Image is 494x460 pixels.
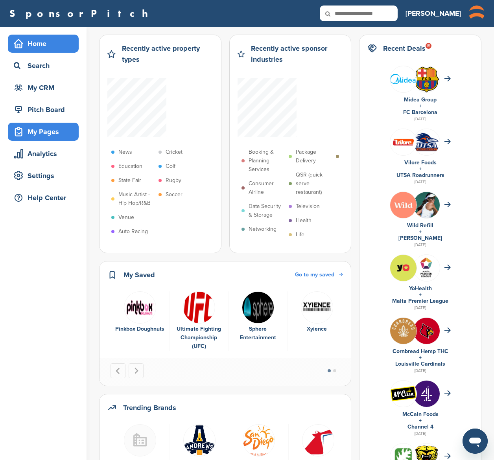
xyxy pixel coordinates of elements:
div: 2 of 6 [170,291,229,351]
a: + [419,291,422,298]
a: + [419,103,422,109]
p: Life [296,230,304,239]
a: Pitch Board [8,101,79,119]
p: Television [296,202,320,211]
span: Go to my saved [295,271,334,278]
a: My Pages [8,123,79,141]
div: 1 of 6 [111,291,170,351]
button: Next slide [129,363,144,378]
a: SponsorPitch [9,8,153,18]
div: Search [12,59,79,73]
ul: Select a slide to show [321,368,343,374]
h2: Recent Deals [383,43,426,54]
h2: Recently active property types [122,43,213,65]
div: [DATE] [367,430,473,437]
a: Midea Group [404,96,437,103]
p: Golf [166,162,175,171]
h2: Recently active sponsor industries [251,43,343,65]
div: Sphere Entertainment [232,325,283,342]
a: Help Center [8,189,79,207]
button: Go to last slide [111,363,125,378]
p: Rugby [166,176,181,185]
p: Soccer [166,190,182,199]
p: Auto Racing [118,227,148,236]
a: 10sryijo 400x400 [293,424,344,456]
div: 4 of 6 [288,291,347,351]
p: Property & Casualty [343,148,379,165]
img: 525644331 17898828333253369 2166898335964047711 n [390,255,417,281]
a: + [419,417,422,424]
div: Pitch Board [12,103,79,117]
a: Buildingmissing [114,424,166,456]
h2: My Saved [124,269,155,280]
img: Ophy wkc 400x400 [413,318,440,344]
div: [DATE] [367,116,473,123]
img: Buildingmissing [124,424,156,456]
p: Booking & Planning Services [249,148,285,174]
div: My CRM [12,81,79,95]
img: Open uri20141112 64162 1eu47ya?1415809040 [413,131,440,153]
a: Pbox Pinkbox Doughnuts [114,291,165,334]
a: 125 [233,424,284,456]
img: Xmy2hx9i 400x400 [390,192,417,218]
img: Pbox [124,291,156,324]
p: Data Security & Storage [249,202,285,219]
img: 125 [243,424,275,456]
a: + [419,228,422,235]
a: Cornbread Hemp THC [393,348,448,355]
div: [DATE] [367,178,473,186]
button: Go to page 2 [333,369,336,372]
div: Pinkbox Doughnuts [114,325,165,333]
a: Vilore Foods [404,159,437,166]
a: [PERSON_NAME] [406,5,461,22]
a: + [419,166,422,172]
img: 200px midea.svg [390,74,417,84]
img: Open uri20141112 50798 1gyzy02 [390,386,417,401]
img: Sphere [242,291,274,324]
img: 10sryijo 400x400 [302,424,334,456]
div: Home [12,37,79,51]
button: Go to page 1 [328,369,331,372]
iframe: Button to launch messaging window [463,429,488,454]
a: McCain Foods [402,411,439,418]
div: Settings [12,169,79,183]
p: News [118,148,132,156]
a: Wild Refill [407,222,433,229]
img: Group 244 [413,255,440,281]
div: 15 [426,43,431,49]
p: Music Artist - Hip Hop/R&B [118,190,155,208]
a: UTSA Roadrunners [396,172,444,178]
div: [DATE] [367,241,473,248]
h2: Trending Brands [123,402,176,413]
a: Channel 4 [407,423,433,430]
img: Open uri20141112 64162 1yeofb6?1415809477 [413,66,440,93]
img: Ctknvhwm 400x400 [413,381,440,407]
p: Networking [249,225,276,234]
div: [DATE] [367,367,473,374]
div: My Pages [12,125,79,139]
a: + [419,354,422,361]
a: Sphere Sphere Entertainment [232,291,283,342]
div: 3 of 6 [229,291,288,351]
img: 6eae1oa 400x400 [390,318,417,344]
a: FC Barcelona [403,109,437,116]
p: QSR (quick serve restaurant) [296,171,332,197]
p: Package Delivery [296,148,332,165]
div: Ultimate Fighting Championship (UFC) [173,325,224,351]
img: Group 246 [390,129,417,155]
h3: [PERSON_NAME] [406,8,461,19]
p: State Fair [118,176,141,185]
p: Education [118,162,142,171]
div: [DATE] [367,304,473,311]
a: My CRM [8,79,79,97]
a: Analytics [8,145,79,163]
img: 330px raducanu wmq18 (16) (42834286534) [413,192,440,231]
a: Go to my saved [295,270,343,279]
a: [PERSON_NAME] [398,235,442,241]
a: Home [8,35,79,53]
a: And [174,424,225,456]
a: 220px ufc logo.svg Ultimate Fighting Championship (UFC) [173,291,224,351]
img: Data [301,291,333,324]
div: Xyience [291,325,342,333]
a: YoHealth [409,285,432,292]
